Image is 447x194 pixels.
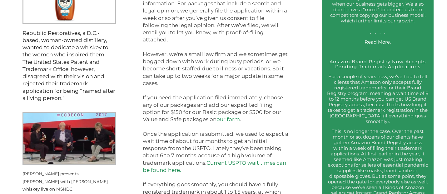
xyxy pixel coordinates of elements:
[216,116,240,122] a: our form
[143,160,286,173] a: Current USPTO wait times can be found here.
[330,59,426,69] a: Amazon Brand Registry Now Accepts Pending Trademark Applications
[22,171,108,192] small: [PERSON_NAME] presents [PERSON_NAME] with [PERSON_NAME] whiskey live on MSNBC.
[365,39,391,45] a: Read More.
[22,112,116,165] img: Kara Swisher presents Hillary Clinton with Rodham Rye live on MSNBC.
[326,74,429,124] p: For a couple of years now, we’ve had to tell clients that Amazon only accepts fully registered tr...
[22,30,116,102] p: Republic Restoratives, a D.C.-based, woman-owned distillery, wanted to dedicate a whiskey to the ...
